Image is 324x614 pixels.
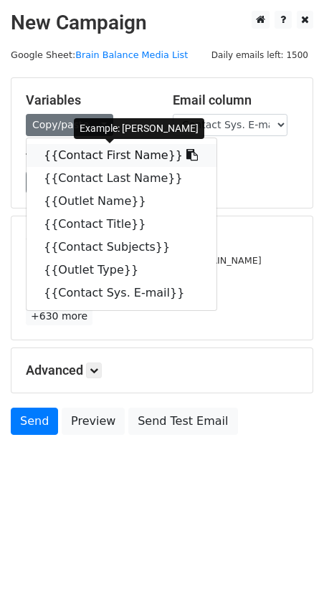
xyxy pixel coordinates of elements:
a: {{Contact First Name}} [27,144,216,167]
a: Send Test Email [128,408,237,435]
div: Example: [PERSON_NAME] [74,118,204,139]
h5: Advanced [26,363,298,378]
h5: Email column [173,92,298,108]
span: Daily emails left: 1500 [206,47,313,63]
h2: New Campaign [11,11,313,35]
a: Daily emails left: 1500 [206,49,313,60]
a: {{Contact Title}} [27,213,216,236]
h5: Variables [26,92,151,108]
small: Google Sheet: [11,49,188,60]
a: {{Outlet Name}} [27,190,216,213]
a: Send [11,408,58,435]
a: {{Contact Subjects}} [27,236,216,259]
a: Preview [62,408,125,435]
a: {{Outlet Type}} [27,259,216,282]
a: Brain Balance Media List [75,49,188,60]
iframe: Chat Widget [252,545,324,614]
a: {{Contact Sys. E-mail}} [27,282,216,304]
a: Copy/paste... [26,114,113,136]
a: +630 more [26,307,92,325]
a: {{Contact Last Name}} [27,167,216,190]
small: [PERSON_NAME][EMAIL_ADDRESS][DOMAIN_NAME] [26,255,262,266]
